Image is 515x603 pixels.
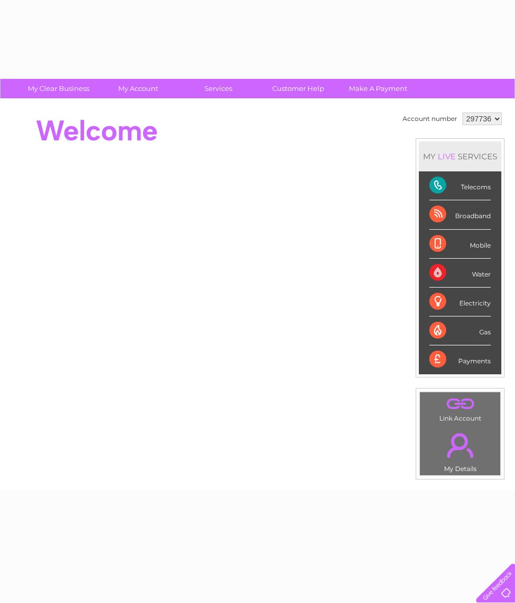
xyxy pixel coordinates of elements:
div: LIVE [436,151,458,161]
a: My Clear Business [15,79,102,98]
div: Electricity [429,288,491,316]
td: My Details [419,424,501,476]
div: Broadband [429,200,491,229]
a: . [423,427,498,464]
a: My Account [95,79,182,98]
div: Water [429,259,491,288]
div: Telecoms [429,171,491,200]
a: Services [175,79,262,98]
div: MY SERVICES [419,141,501,171]
div: Gas [429,316,491,345]
div: Payments [429,345,491,374]
div: Mobile [429,230,491,259]
a: Make A Payment [335,79,421,98]
td: Account number [400,110,460,128]
a: Customer Help [255,79,342,98]
a: . [423,395,498,413]
td: Link Account [419,392,501,425]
